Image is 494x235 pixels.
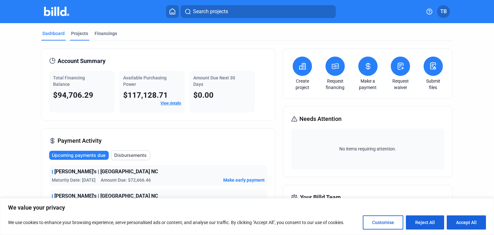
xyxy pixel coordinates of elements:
[114,152,147,158] span: Disbursements
[291,78,314,91] a: Create project
[440,8,447,15] span: TB
[300,193,341,202] span: Your Billd Team
[299,114,342,123] span: Needs Attention
[71,30,88,37] div: Projects
[223,177,265,183] button: Make early payment
[8,219,344,226] p: We use cookies to enhance your browsing experience, serve personalised ads or content, and analys...
[324,78,346,91] a: Request financing
[294,146,442,152] span: No items requiring attention.
[95,30,117,37] div: Financings
[406,215,444,230] button: Reject All
[389,78,412,91] a: Request waiver
[437,5,450,18] button: TB
[160,101,181,105] a: View details
[193,91,214,100] span: $0.00
[363,215,403,230] button: Customise
[8,204,486,212] p: We value your privacy
[42,30,65,37] div: Dashboard
[181,5,336,18] button: Search projects
[193,75,235,87] span: Amount Due Next 30 Days
[54,168,158,176] span: [PERSON_NAME]'s | [GEOGRAPHIC_DATA] NC
[123,91,168,100] span: $117,128.71
[52,152,105,158] span: Upcoming payments due
[53,91,93,100] span: $94,706.29
[193,8,228,15] span: Search projects
[447,215,486,230] button: Accept All
[58,57,105,66] span: Account Summary
[44,7,69,16] img: Billd Company Logo
[53,75,85,87] span: Total Financing Balance
[101,177,151,183] span: Amount Due: $72,666.46
[422,78,444,91] a: Submit files
[357,78,379,91] a: Make a payment
[49,151,109,160] button: Upcoming payments due
[54,192,158,200] span: [PERSON_NAME]'s | [GEOGRAPHIC_DATA] NC
[111,150,150,160] button: Disbursements
[58,136,102,145] span: Payment Activity
[52,177,96,183] span: Maturity Date: [DATE]
[123,75,167,87] span: Available Purchasing Power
